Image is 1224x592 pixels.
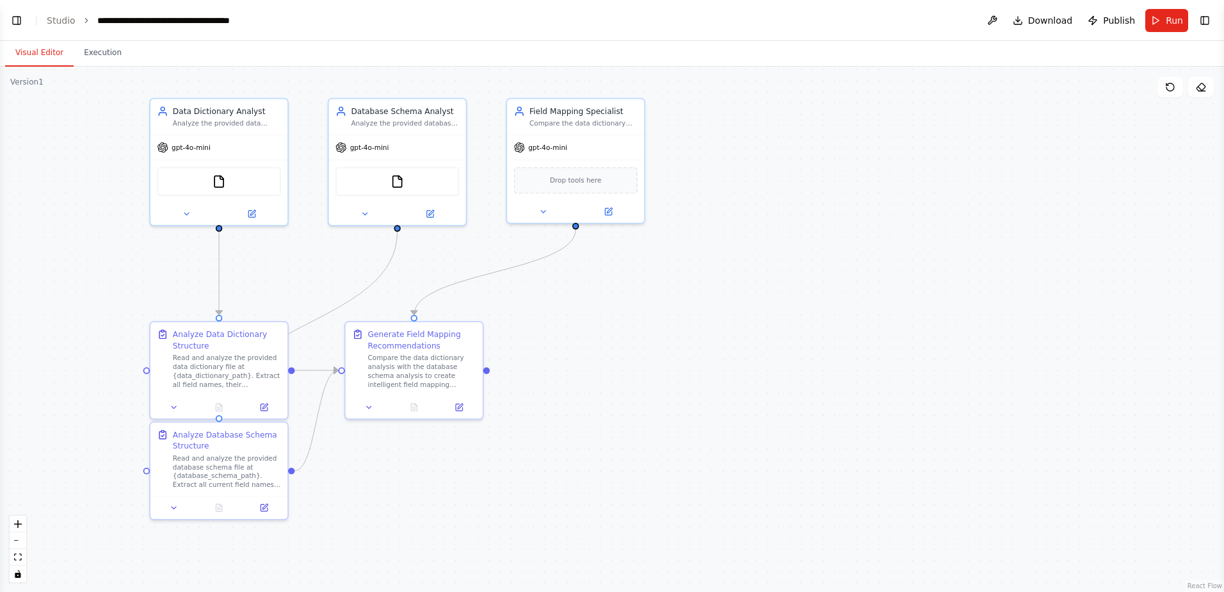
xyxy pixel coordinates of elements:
div: Version 1 [10,77,44,87]
g: Edge from b8bf633e-ddc7-469f-bad8-796e771d1174 to 6628e641-df4e-4fb6-ae7c-6f3aba53b49e [213,232,403,415]
button: Open in side panel [245,501,283,514]
button: Run [1145,9,1188,32]
img: FileReadTool [391,175,404,188]
div: Generate Field Mapping RecommendationsCompare the data dictionary analysis with the database sche... [344,321,484,420]
button: Open in side panel [220,207,283,220]
button: Publish [1083,9,1140,32]
button: No output available [195,501,243,514]
div: Data Dictionary Analyst [173,106,281,117]
g: Edge from 6628e641-df4e-4fb6-ae7c-6f3aba53b49e to b88b3ccd-4f05-4603-8b3b-6542eb848879 [294,365,338,476]
div: Analyze Database Schema StructureRead and analyze the provided database schema file at {database_... [149,422,289,520]
div: Data Dictionary AnalystAnalyze the provided data dictionary to extract field names, descriptions,... [149,98,289,226]
div: Field Mapping Specialist [529,106,638,117]
g: Edge from 97769f72-b3f4-4d29-8a41-f3035dfdc049 to 4a5a96cb-60b2-4b39-a7be-796cd6a17846 [213,232,224,315]
span: Publish [1103,14,1135,27]
a: Studio [47,15,76,26]
button: zoom out [10,532,26,549]
span: Drop tools here [550,175,602,186]
g: Edge from 2146fab1-5e04-4ecc-a3a9-4ee6843dbec9 to b88b3ccd-4f05-4603-8b3b-6542eb848879 [408,229,581,315]
div: Database Schema Analyst [351,106,459,117]
button: Open in side panel [398,207,461,220]
span: Run [1166,14,1183,27]
span: gpt-4o-mini [528,143,567,152]
button: Show left sidebar [8,12,26,29]
button: Open in side panel [245,400,283,414]
button: zoom in [10,516,26,532]
div: Database Schema AnalystAnalyze the provided database schema or structure to extract current field... [328,98,467,226]
div: Compare the data dictionary analysis with the database schema analysis to create intelligent fiel... [368,353,476,389]
button: toggle interactivity [10,566,26,582]
div: Analyze Data Dictionary Structure [173,329,281,351]
div: Analyze Database Schema Structure [173,429,281,452]
img: FileReadTool [213,175,226,188]
span: gpt-4o-mini [172,143,211,152]
button: Download [1008,9,1078,32]
div: Generate Field Mapping Recommendations [368,329,476,351]
div: Analyze the provided data dictionary to extract field names, descriptions, and data types. Create... [173,119,281,128]
button: Show right sidebar [1196,12,1214,29]
div: Read and analyze the provided data dictionary file at {data_dictionary_path}. Extract all field n... [173,353,281,389]
a: React Flow attribution [1188,582,1222,589]
button: Visual Editor [5,40,74,67]
button: Execution [74,40,132,67]
div: React Flow controls [10,516,26,582]
button: Open in side panel [577,205,640,218]
div: Compare the data dictionary and database schema to create intelligent "from -> to" field mappings... [529,119,638,128]
button: No output available [391,400,438,414]
div: Field Mapping SpecialistCompare the data dictionary and database schema to create intelligent "fr... [506,98,645,224]
div: Analyze the provided database schema or structure to extract current field names, data types, and... [351,119,459,128]
div: Read and analyze the provided database schema file at {database_schema_path}. Extract all current... [173,454,281,489]
div: Analyze Data Dictionary StructureRead and analyze the provided data dictionary file at {data_dict... [149,321,289,420]
button: Open in side panel [440,400,478,414]
span: Download [1028,14,1073,27]
span: gpt-4o-mini [350,143,389,152]
button: No output available [195,400,243,414]
button: fit view [10,549,26,566]
g: Edge from 4a5a96cb-60b2-4b39-a7be-796cd6a17846 to b88b3ccd-4f05-4603-8b3b-6542eb848879 [294,365,338,375]
nav: breadcrumb [47,14,241,27]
